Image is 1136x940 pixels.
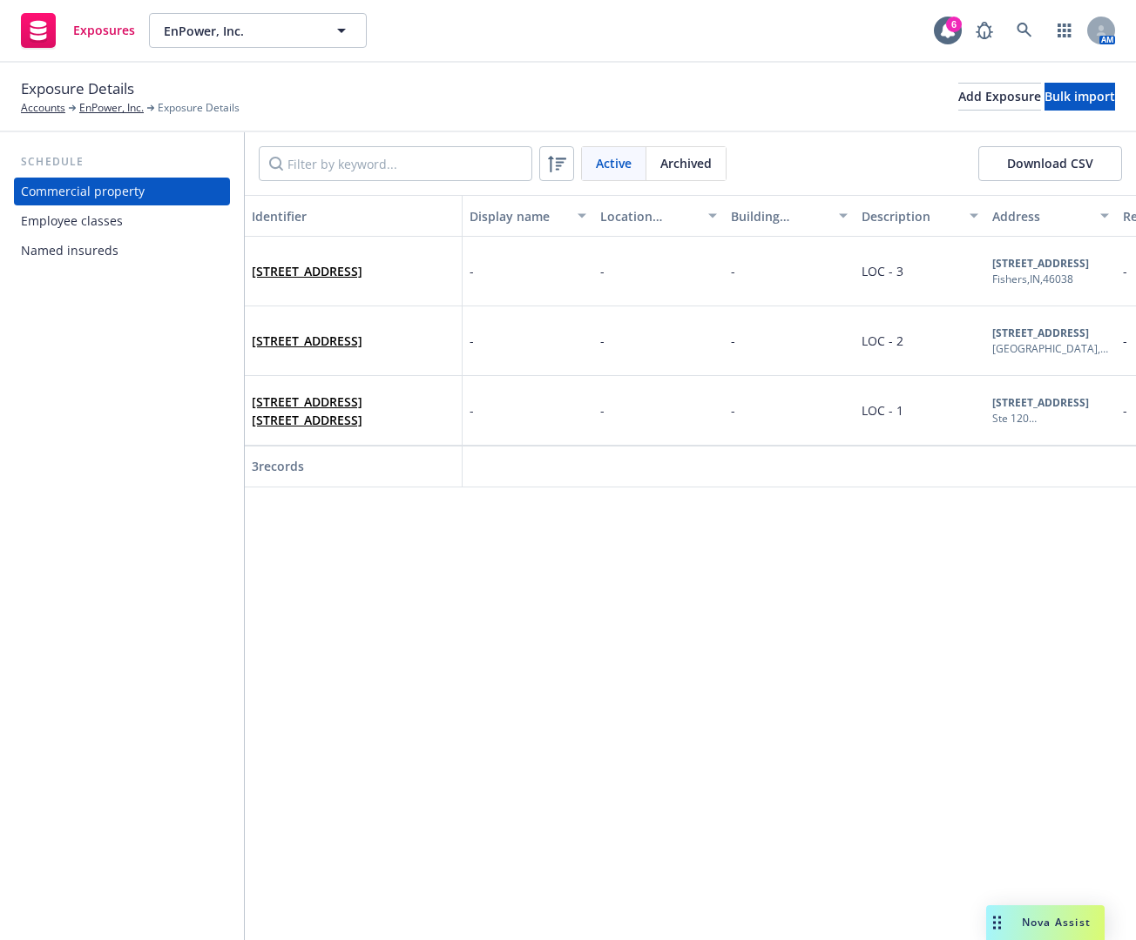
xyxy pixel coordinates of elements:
span: - [731,332,735,349]
button: Download CSV [978,146,1122,181]
div: Description [862,207,959,225]
span: [STREET_ADDRESS] [STREET_ADDRESS] [252,393,455,429]
span: [STREET_ADDRESS] [252,262,362,280]
a: Report a Bug [967,13,1002,48]
span: - [600,263,605,279]
button: Description [855,195,985,237]
button: Bulk import [1045,83,1115,111]
div: Building number [731,207,828,225]
b: [STREET_ADDRESS] [992,326,1089,340]
span: - [731,402,735,419]
button: EnPower, Inc. [149,13,367,48]
div: Address [992,207,1090,225]
a: Exposures [14,6,142,55]
span: - [470,401,474,420]
button: Address [985,195,1116,237]
span: - [731,263,735,279]
span: - [470,262,474,280]
button: Nova Assist [986,905,1105,940]
a: [STREET_ADDRESS] [252,263,362,279]
div: Display name [470,207,567,225]
span: - [600,332,605,349]
button: Add Exposure [958,83,1041,111]
span: - [1123,332,1127,349]
span: Exposures [73,23,135,37]
div: Add Exposure [958,84,1041,110]
div: 6 [946,17,962,32]
span: Active [596,154,632,172]
a: Named insureds [14,237,230,265]
input: Filter by keyword... [259,146,532,181]
div: Fishers , IN , 46038 [992,272,1089,287]
span: - [1123,263,1127,279]
div: Bulk import [1045,84,1115,110]
span: EnPower, Inc. [164,22,314,40]
span: LOC - 2 [862,332,903,349]
button: Identifier [245,195,463,237]
span: LOC - 1 [862,402,903,419]
span: - [470,332,474,350]
span: Nova Assist [1022,915,1091,930]
span: [STREET_ADDRESS] [252,332,362,350]
div: Employee classes [21,207,123,235]
span: - [1123,402,1127,419]
b: [STREET_ADDRESS] [992,256,1089,271]
div: Named insureds [21,237,118,265]
div: [GEOGRAPHIC_DATA] , IN , 46256 [992,341,1109,357]
a: [STREET_ADDRESS] [252,332,362,349]
span: LOC - 3 [862,263,903,279]
a: Commercial property [14,178,230,205]
button: Location number [593,195,724,237]
div: Ste 120 [992,411,1089,426]
b: [STREET_ADDRESS] [992,395,1089,410]
a: Employee classes [14,207,230,235]
span: Exposure Details [21,77,134,100]
a: Accounts [21,100,65,116]
div: Commercial property [21,178,145,205]
div: Identifier [252,207,455,225]
button: Display name [463,195,593,237]
a: [STREET_ADDRESS] [STREET_ADDRESS] [252,393,362,428]
button: Building number [724,195,855,237]
span: 3 records [252,458,304,474]
div: Schedule [14,153,230,171]
span: - [600,402,605,419]
span: Archived [660,154,712,172]
a: Search [1007,13,1042,48]
div: Location number [600,207,698,225]
span: Exposure Details [158,100,240,116]
a: Switch app [1047,13,1082,48]
div: Drag to move [986,905,1008,940]
a: EnPower, Inc. [79,100,144,116]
